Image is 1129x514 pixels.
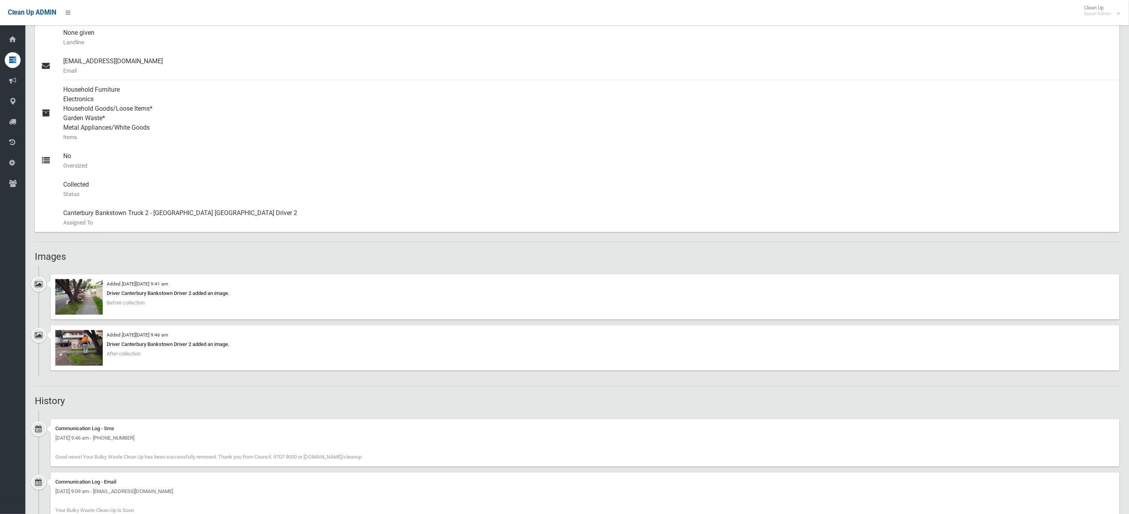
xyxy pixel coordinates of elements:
div: [DATE] 9:09 am - [EMAIL_ADDRESS][DOMAIN_NAME] [55,487,1115,496]
a: [EMAIL_ADDRESS][DOMAIN_NAME]Email [35,52,1120,80]
div: Driver Canterbury Bankstown Driver 2 added an image. [55,340,1115,349]
small: Items [63,132,1113,142]
small: Landline [63,38,1113,47]
div: Communication Log - Email [55,477,1115,487]
div: Canterbury Bankstown Truck 2 - [GEOGRAPHIC_DATA] [GEOGRAPHIC_DATA] Driver 2 [63,204,1113,232]
div: Collected [63,175,1113,204]
small: Added [DATE][DATE] 9:46 am [107,332,168,338]
span: Clean Up [1080,5,1119,17]
span: Your Bulky Waste Clean-Up is Soon [55,507,134,513]
div: [EMAIL_ADDRESS][DOMAIN_NAME] [63,52,1113,80]
small: Assigned To [63,218,1113,227]
div: No [63,147,1113,175]
div: None given [63,23,1113,52]
small: Added [DATE][DATE] 9:41 am [107,281,168,287]
div: [DATE] 9:46 am - [PHONE_NUMBER] [55,433,1115,443]
small: Email [63,66,1113,76]
div: Household Furniture Electronics Household Goods/Loose Items* Garden Waste* Metal Appliances/White... [63,80,1113,147]
div: Communication Log - Sms [55,424,1115,433]
div: Driver Canterbury Bankstown Driver 2 added an image. [55,289,1115,298]
h2: History [35,396,1120,406]
span: After collection [107,351,141,357]
small: Super Admin [1084,11,1111,17]
small: Status [63,189,1113,199]
span: Before collection [107,300,145,306]
h2: Images [35,251,1120,262]
img: 2025-08-2709.40.588778189133677736994.jpg [55,279,103,315]
img: 2025-08-2709.46.113347809212787110765.jpg [55,330,103,366]
span: Clean Up ADMIN [8,9,56,16]
small: Oversized [63,161,1113,170]
span: Good news! Your Bulky Waste Clean Up has been successfully removed. Thank you from Council. 9707 ... [55,454,362,460]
